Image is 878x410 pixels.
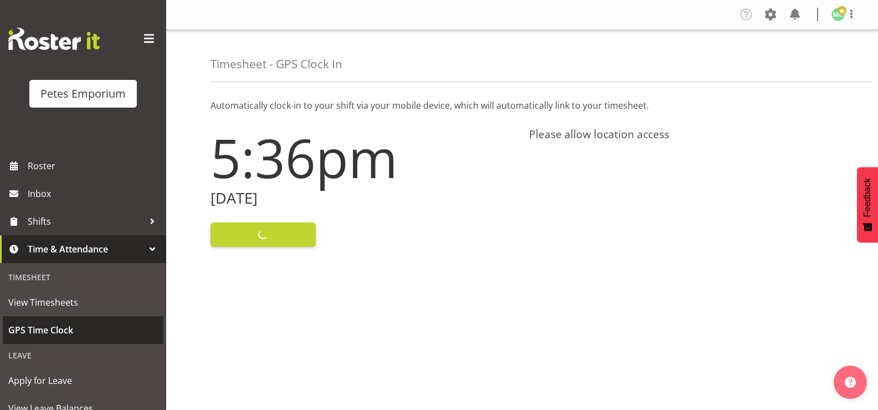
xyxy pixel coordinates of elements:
[8,322,158,338] span: GPS Time Clock
[210,99,834,112] p: Automatically clock-in to your shift via your mobile device, which will automatically link to you...
[845,377,856,388] img: help-xxl-2.png
[831,8,845,21] img: melissa-cowen2635.jpg
[3,266,163,288] div: Timesheet
[28,185,161,202] span: Inbox
[3,344,163,367] div: Leave
[28,213,144,230] span: Shifts
[210,190,516,207] h2: [DATE]
[28,158,161,174] span: Roster
[8,28,100,50] img: Rosterit website logo
[862,178,872,217] span: Feedback
[8,372,158,389] span: Apply for Leave
[8,294,158,311] span: View Timesheets
[857,167,878,242] button: Feedback - Show survey
[40,85,126,102] div: Petes Emporium
[210,128,516,188] h1: 5:36pm
[529,128,834,141] h4: Please allow location access
[28,241,144,257] span: Time & Attendance
[3,367,163,394] a: Apply for Leave
[3,316,163,344] a: GPS Time Clock
[210,58,342,70] h4: Timesheet - GPS Clock In
[3,288,163,316] a: View Timesheets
